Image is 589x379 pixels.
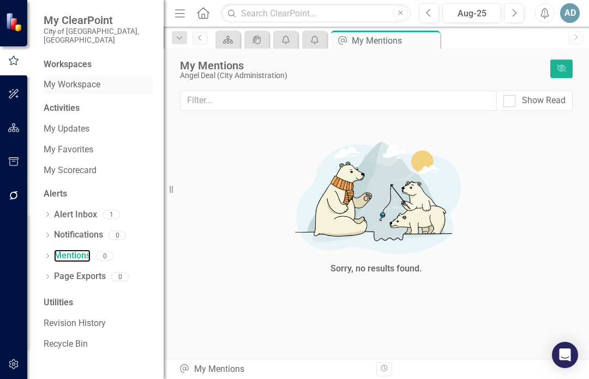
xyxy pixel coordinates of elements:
[221,4,411,23] input: Search ClearPoint...
[522,94,566,107] div: Show Read
[111,272,129,281] div: 0
[180,60,545,72] div: My Mentions
[44,317,153,330] a: Revision History
[44,164,153,177] a: My Scorecard
[44,188,153,200] div: Alerts
[54,270,106,283] a: Page Exports
[96,251,113,260] div: 0
[180,72,545,80] div: Angel Deal (City Administration)
[44,14,153,27] span: My ClearPoint
[54,229,103,241] a: Notifications
[560,3,580,23] button: AD
[54,250,91,262] a: Mentions
[442,3,501,23] button: Aug-25
[213,133,540,260] img: No results found
[552,342,578,368] div: Open Intercom Messenger
[44,27,153,45] small: City of [GEOGRAPHIC_DATA], [GEOGRAPHIC_DATA]
[5,13,25,32] img: ClearPoint Strategy
[330,263,422,275] div: Sorry, no results found.
[180,91,497,111] input: Filter...
[54,209,97,221] a: Alert Inbox
[44,79,153,91] a: My Workspace
[103,210,120,220] div: 1
[44,102,153,115] div: Activities
[109,230,126,240] div: 0
[44,144,153,156] a: My Favorites
[352,34,437,48] div: My Mentions
[44,297,153,309] div: Utilities
[44,58,92,71] div: Workspaces
[44,338,153,351] a: Recycle Bin
[44,123,153,135] a: My Updates
[446,7,497,20] div: Aug-25
[179,363,368,376] div: My Mentions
